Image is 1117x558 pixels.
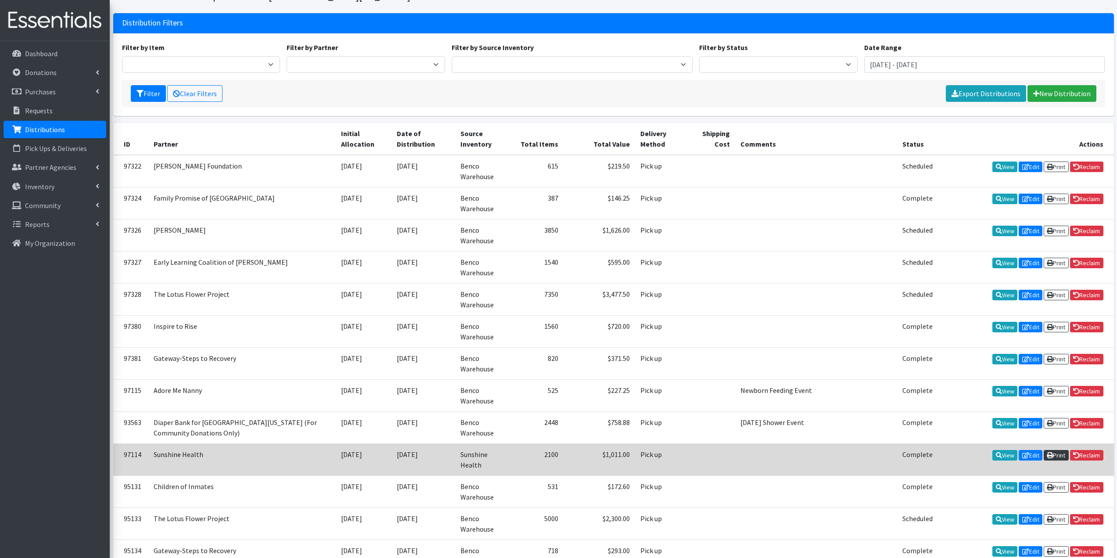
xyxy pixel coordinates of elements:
[897,219,938,251] td: Scheduled
[1019,322,1042,332] a: Edit
[391,283,455,315] td: [DATE]
[992,194,1017,204] a: View
[1044,546,1069,557] a: Print
[4,6,106,35] img: HumanEssentials
[992,514,1017,525] a: View
[512,379,564,411] td: 525
[564,283,635,315] td: $3,477.50
[391,443,455,475] td: [DATE]
[1044,450,1069,461] a: Print
[635,379,687,411] td: Pick up
[512,347,564,379] td: 820
[391,379,455,411] td: [DATE]
[1044,226,1069,236] a: Print
[1019,482,1042,493] a: Edit
[1019,290,1042,300] a: Edit
[4,197,106,214] a: Community
[148,155,336,187] td: [PERSON_NAME] Foundation
[113,123,148,155] th: ID
[4,158,106,176] a: Partner Agencies
[4,216,106,233] a: Reports
[564,155,635,187] td: $219.50
[25,49,57,58] p: Dashboard
[455,219,512,251] td: Benco Warehouse
[148,251,336,283] td: Early Learning Coalition of [PERSON_NAME]
[1070,258,1103,268] a: Reclaim
[336,219,391,251] td: [DATE]
[699,42,748,53] label: Filter by Status
[938,123,1114,155] th: Actions
[564,508,635,540] td: $2,300.00
[1019,258,1042,268] a: Edit
[897,443,938,475] td: Complete
[992,482,1017,493] a: View
[148,411,336,443] td: Diaper Bank for [GEOGRAPHIC_DATA][US_STATE] (For Community Donations Only)
[455,123,512,155] th: Source Inventory
[113,155,148,187] td: 97322
[1019,546,1042,557] a: Edit
[1070,450,1103,461] a: Reclaim
[735,411,898,443] td: [DATE] Shower Event
[897,347,938,379] td: Complete
[1044,162,1069,172] a: Print
[336,187,391,219] td: [DATE]
[4,102,106,119] a: Requests
[455,315,512,347] td: Benco Warehouse
[992,418,1017,428] a: View
[391,187,455,219] td: [DATE]
[113,219,148,251] td: 97326
[391,475,455,508] td: [DATE]
[1019,226,1042,236] a: Edit
[122,18,183,28] h3: Distribution Filters
[564,475,635,508] td: $172.60
[113,508,148,540] td: 95133
[897,251,938,283] td: Scheduled
[512,283,564,315] td: 7350
[1070,546,1103,557] a: Reclaim
[4,83,106,101] a: Purchases
[512,123,564,155] th: Total Items
[25,125,65,134] p: Distributions
[148,187,336,219] td: Family Promise of [GEOGRAPHIC_DATA]
[1070,482,1103,493] a: Reclaim
[336,283,391,315] td: [DATE]
[992,546,1017,557] a: View
[25,239,75,248] p: My Organization
[564,251,635,283] td: $595.00
[455,251,512,283] td: Benco Warehouse
[635,155,687,187] td: Pick up
[336,251,391,283] td: [DATE]
[564,315,635,347] td: $720.00
[113,475,148,508] td: 95131
[1070,418,1103,428] a: Reclaim
[635,347,687,379] td: Pick up
[1019,418,1042,428] a: Edit
[1044,386,1069,396] a: Print
[1027,85,1096,102] a: New Distribution
[113,443,148,475] td: 97114
[992,258,1017,268] a: View
[391,315,455,347] td: [DATE]
[122,42,165,53] label: Filter by Item
[336,443,391,475] td: [DATE]
[455,475,512,508] td: Benco Warehouse
[148,123,336,155] th: Partner
[635,251,687,283] td: Pick up
[512,475,564,508] td: 531
[148,219,336,251] td: [PERSON_NAME]
[4,64,106,81] a: Donations
[897,315,938,347] td: Complete
[635,187,687,219] td: Pick up
[1070,194,1103,204] a: Reclaim
[391,508,455,540] td: [DATE]
[1044,418,1069,428] a: Print
[287,42,338,53] label: Filter by Partner
[512,443,564,475] td: 2100
[113,251,148,283] td: 97327
[687,123,735,155] th: Shipping Cost
[113,347,148,379] td: 97381
[113,283,148,315] td: 97328
[452,42,534,53] label: Filter by Source Inventory
[897,475,938,508] td: Complete
[336,123,391,155] th: Initial Allocation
